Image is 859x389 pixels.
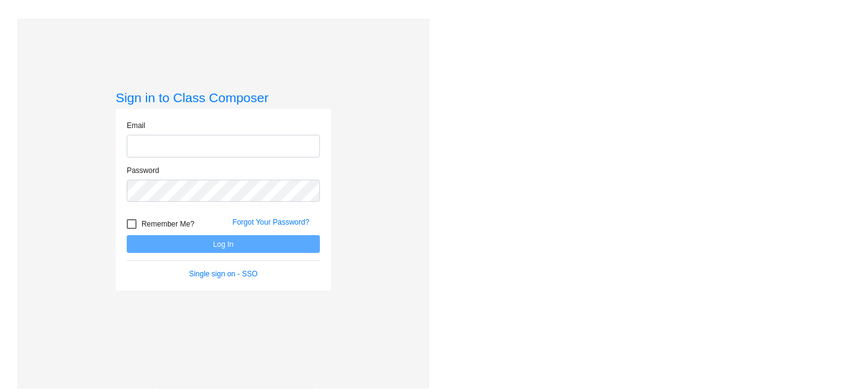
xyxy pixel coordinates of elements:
a: Single sign on - SSO [189,270,257,278]
span: Remember Me? [142,217,194,231]
label: Password [127,165,159,176]
button: Log In [127,235,320,253]
a: Forgot Your Password? [233,218,310,227]
h3: Sign in to Class Composer [116,90,331,105]
label: Email [127,120,145,131]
